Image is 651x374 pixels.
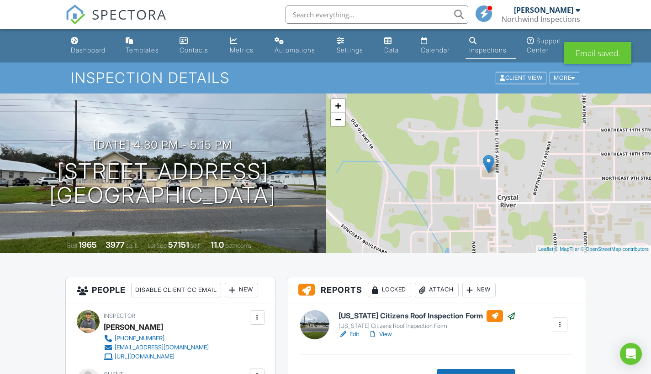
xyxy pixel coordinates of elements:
[538,246,553,252] a: Leaflet
[271,33,326,59] a: Automations (Basic)
[339,310,516,330] a: [US_STATE] Citizens Roof Inspection Form [US_STATE] Citizens Roof Inspection Form
[180,46,208,54] div: Contacts
[368,330,392,339] a: View
[104,320,163,334] div: [PERSON_NAME]
[66,277,275,303] h3: People
[496,72,546,84] div: Client View
[65,12,167,31] a: SPECTORA
[421,46,450,54] div: Calendar
[384,46,399,54] div: Data
[368,283,411,297] div: Locked
[514,5,573,15] div: [PERSON_NAME]
[620,343,642,365] div: Open Intercom Messenger
[67,242,77,249] span: Built
[339,330,359,339] a: Edit
[126,242,139,249] span: sq. ft.
[417,33,459,59] a: Calendar
[275,46,315,54] div: Automations
[93,139,232,151] h3: [DATE] 4:30 pm - 5:15 pm
[462,283,496,297] div: New
[286,5,468,24] input: Search everything...
[226,33,264,59] a: Metrics
[339,322,516,330] div: [US_STATE] Citizens Roof Inspection Form
[381,33,410,59] a: Data
[230,46,254,54] div: Metrics
[104,334,209,343] a: [PHONE_NUMBER]
[106,240,125,249] div: 3977
[71,70,580,86] h1: Inspection Details
[287,277,586,303] h3: Reports
[555,246,579,252] a: © MapTiler
[495,74,549,81] a: Client View
[337,46,363,54] div: Settings
[339,310,516,322] h6: [US_STATE] Citizens Roof Inspection Form
[225,242,251,249] span: bathrooms
[131,283,221,297] div: Disable Client CC Email
[469,46,507,54] div: Inspections
[104,343,209,352] a: [EMAIL_ADDRESS][DOMAIN_NAME]
[115,335,164,342] div: [PHONE_NUMBER]
[176,33,219,59] a: Contacts
[115,344,209,351] div: [EMAIL_ADDRESS][DOMAIN_NAME]
[581,246,649,252] a: © OpenStreetMap contributors
[550,72,579,84] div: More
[564,42,631,64] div: Email saved.
[115,353,175,360] div: [URL][DOMAIN_NAME]
[65,5,85,25] img: The Best Home Inspection Software - Spectora
[126,46,159,54] div: Templates
[225,283,258,297] div: New
[527,37,561,54] div: Support Center
[415,283,459,297] div: Attach
[331,113,345,126] a: Zoom out
[49,160,276,208] h1: [STREET_ADDRESS] [GEOGRAPHIC_DATA]
[536,245,651,253] div: |
[92,5,167,24] span: SPECTORA
[168,240,189,249] div: 57151
[71,46,106,54] div: Dashboard
[104,352,209,361] a: [URL][DOMAIN_NAME]
[466,33,516,59] a: Inspections
[148,242,167,249] span: Lot Size
[122,33,169,59] a: Templates
[67,33,115,59] a: Dashboard
[331,99,345,113] a: Zoom in
[502,15,580,24] div: Northwind Inspections
[333,33,373,59] a: Settings
[79,240,97,249] div: 1965
[211,240,224,249] div: 11.0
[523,33,584,59] a: Support Center
[104,312,135,319] span: Inspector
[191,242,202,249] span: sq.ft.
